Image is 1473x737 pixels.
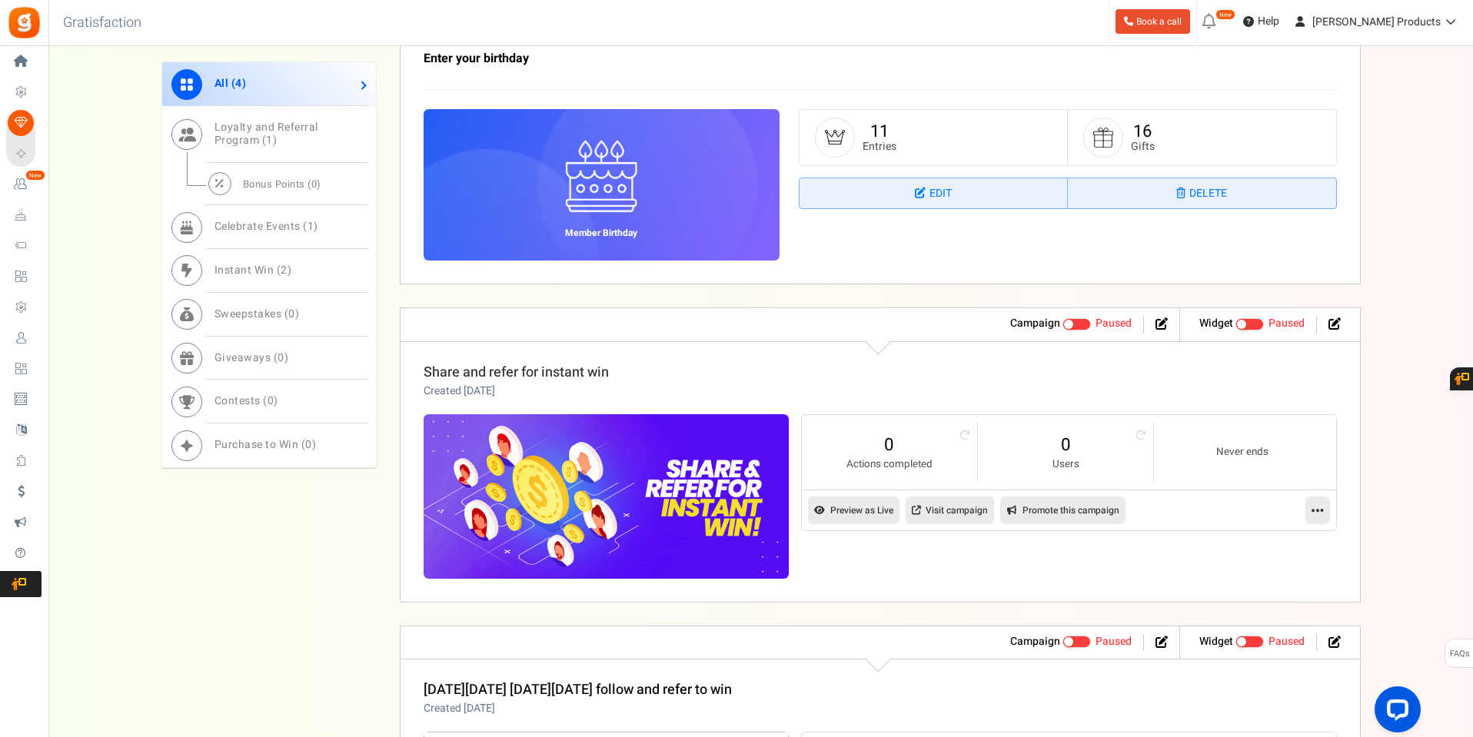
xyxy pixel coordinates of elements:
span: Bonus Points ( ) [243,176,321,191]
span: 0 [268,393,274,409]
a: Visit campaign [906,496,994,524]
a: 11 [870,119,889,144]
a: Share and refer for instant win [424,362,609,383]
span: Purchase to Win ( ) [214,437,317,453]
a: 16 [1133,119,1152,144]
a: 0 [993,433,1138,457]
span: 0 [305,437,312,453]
span: Contests ( ) [214,393,278,409]
em: New [25,170,45,181]
li: Widget activated [1188,316,1317,334]
img: Gratisfaction [7,5,42,40]
span: 1 [266,132,273,148]
span: Paused [1269,315,1305,331]
span: Sweepstakes ( ) [214,306,300,322]
span: Celebrate Events ( ) [214,218,318,234]
a: Help [1237,9,1285,34]
strong: Widget [1199,315,1233,331]
span: Paused [1269,633,1305,649]
p: Created [DATE] [424,701,732,716]
strong: Campaign [1010,633,1060,649]
a: Edit [800,178,1068,209]
span: 0 [278,349,284,365]
span: Paused [1096,633,1132,649]
span: 0 [288,306,295,322]
span: Instant Win ( ) [214,262,292,278]
p: Created [DATE] [424,383,609,399]
a: Preview as Live [808,496,899,524]
strong: Widget [1199,633,1233,649]
span: 0 [311,176,318,191]
em: New [1215,9,1235,20]
span: Giveaways ( ) [214,349,289,365]
small: Users [993,457,1138,472]
span: FAQs [1449,639,1470,669]
span: 2 [281,262,288,278]
strong: Campaign [1010,315,1060,331]
span: 1 [308,218,314,234]
a: 0 [817,433,962,457]
a: Book a call [1116,9,1190,34]
span: 4 [235,75,242,91]
small: Never ends [1169,445,1315,460]
small: Gifts [1131,141,1155,152]
span: Loyalty and Referral Program ( ) [214,119,318,148]
h3: Gratisfaction [46,8,158,38]
a: Delete [1068,178,1336,209]
small: Entries [863,141,896,152]
span: [PERSON_NAME] Products [1312,14,1441,30]
span: Paused [1096,315,1132,331]
span: All ( ) [214,75,247,91]
span: Help [1254,14,1279,29]
a: New [6,171,42,198]
a: Promote this campaign [1000,496,1126,524]
h3: Enter your birthday [424,52,1154,66]
a: [DATE][DATE] [DATE][DATE] follow and refer to win [424,679,732,700]
li: Widget activated [1188,634,1317,652]
h6: Member Birthday [554,228,649,238]
small: Actions completed [817,457,962,472]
